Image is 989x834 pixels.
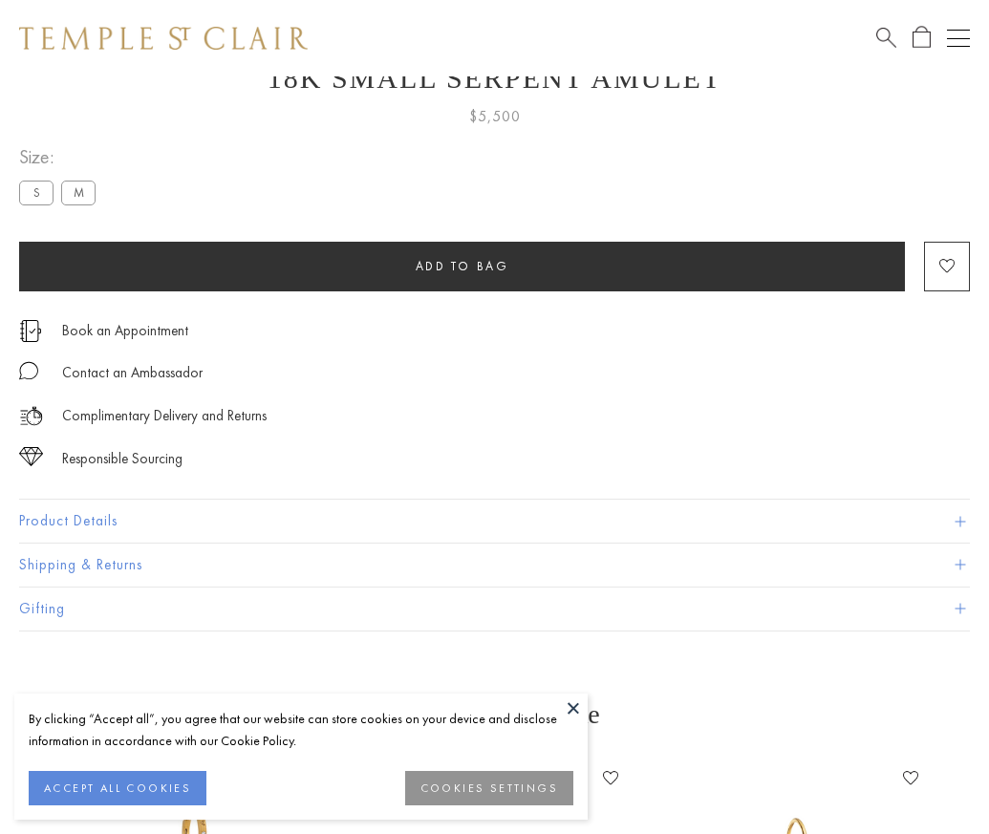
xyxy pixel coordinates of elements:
[876,26,896,50] a: Search
[19,181,54,204] label: S
[62,361,203,385] div: Contact an Ambassador
[62,320,188,341] a: Book an Appointment
[19,27,308,50] img: Temple St. Clair
[62,447,183,471] div: Responsible Sourcing
[19,141,103,173] span: Size:
[19,404,43,428] img: icon_delivery.svg
[19,588,970,631] button: Gifting
[19,544,970,587] button: Shipping & Returns
[19,62,970,95] h1: 18K Small Serpent Amulet
[913,26,931,50] a: Open Shopping Bag
[19,242,905,291] button: Add to bag
[29,771,206,805] button: ACCEPT ALL COOKIES
[19,500,970,543] button: Product Details
[947,27,970,50] button: Open navigation
[19,320,42,342] img: icon_appointment.svg
[405,771,573,805] button: COOKIES SETTINGS
[61,181,96,204] label: M
[19,361,38,380] img: MessageIcon-01_2.svg
[19,447,43,466] img: icon_sourcing.svg
[29,708,573,752] div: By clicking “Accept all”, you agree that our website can store cookies on your device and disclos...
[62,404,267,428] p: Complimentary Delivery and Returns
[416,258,509,274] span: Add to bag
[469,104,521,129] span: $5,500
